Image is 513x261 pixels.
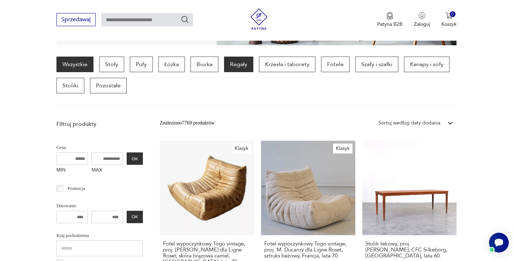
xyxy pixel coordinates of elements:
a: Łóżka [158,57,185,72]
p: Filtruj produkty [56,120,143,128]
a: Kanapy i sofy [404,57,449,72]
a: Sprzedawaj [56,18,96,23]
p: Promocja [67,185,85,192]
button: 0Koszyk [441,12,457,28]
a: Regały [224,57,253,72]
img: Ikona medalu [386,12,393,20]
p: Datowanie [56,202,143,210]
a: Szafy i szafki [355,57,398,72]
iframe: Smartsupp widget button [489,233,509,253]
label: MAX [91,165,123,176]
p: Cena [56,144,143,151]
img: Ikona koszyka [446,12,453,19]
p: Koszyk [441,21,457,28]
button: Zaloguj [414,12,430,28]
button: Szukaj [181,15,189,24]
img: Ikonka użytkownika [418,12,426,19]
a: Ikona medaluPatyna B2B [377,12,403,28]
a: Pozostałe [90,78,127,93]
a: Pufy [130,57,153,72]
label: MIN [56,165,88,176]
a: Stoliki [56,78,84,93]
p: Zaloguj [414,21,430,28]
button: Sprzedawaj [56,13,96,26]
img: Patyna - sklep z meblami i dekoracjami vintage [248,8,270,30]
a: Krzesła i taborety [259,57,315,72]
div: Sortuj według daty dodania [379,119,440,127]
a: Wszystkie [56,57,93,72]
a: Fotele [321,57,350,72]
button: Patyna B2B [377,12,403,28]
button: OK [127,152,143,165]
div: 0 [450,11,456,17]
h3: Fotel wypoczynkowy Togo vintage, proj. M. Ducaroy dla Ligne Roset, sztruks beżowy, Francja, lata 70. [264,241,352,259]
div: Znaleziono 7769 produktów [160,119,215,127]
p: Patyna B2B [377,21,403,28]
h3: Stolik tekowy, proj. [PERSON_NAME], CFC Silkeborg, [GEOGRAPHIC_DATA], lata 60. [366,241,453,259]
a: Stoły [99,57,124,72]
button: OK [127,211,143,223]
a: Biurka [191,57,218,72]
p: Kraj pochodzenia [56,232,143,239]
